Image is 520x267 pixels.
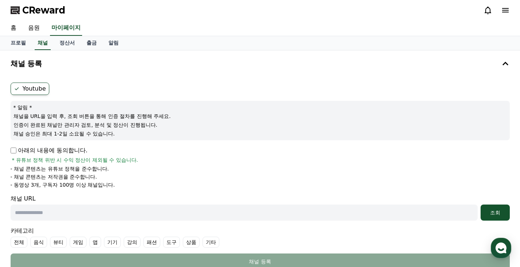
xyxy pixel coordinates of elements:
[5,20,22,36] a: 홈
[50,20,82,36] a: 마이페이지
[25,258,495,265] div: 채널 등록
[14,112,507,120] p: 채널을 URL을 입력 후, 조회 버튼을 통해 인증 절차를 진행해 주세요.
[11,237,27,248] label: 전체
[163,237,180,248] label: 도구
[14,121,507,129] p: 인증이 완료된 채널만 관리자 검토, 분석 및 정산이 진행됩니다.
[481,205,510,221] button: 조회
[11,181,115,188] p: - 동영상 3개, 구독자 100명 이상 채널입니다.
[89,237,101,248] label: 앱
[11,194,510,221] div: 채널 URL
[11,173,97,180] p: - 채널 콘텐츠는 저작권을 준수합니다.
[11,165,109,172] p: - 채널 콘텐츠는 유튜브 정책을 준수합니다.
[104,237,121,248] label: 기기
[11,83,49,95] label: Youtube
[14,130,507,137] p: 채널 승인은 최대 1-2일 소요될 수 있습니다.
[54,36,81,50] a: 정산서
[183,237,200,248] label: 상품
[203,237,219,248] label: 기타
[11,146,88,155] p: 아래의 내용에 동의합니다.
[12,156,138,164] span: * 유튜브 정책 위반 시 수익 정산이 제외될 수 있습니다.
[35,36,51,50] a: 채널
[5,36,32,50] a: 프로필
[30,237,47,248] label: 음식
[484,209,507,216] div: 조회
[11,4,65,16] a: CReward
[11,226,510,248] div: 카테고리
[50,237,67,248] label: 뷰티
[22,20,46,36] a: 음원
[22,4,65,16] span: CReward
[8,53,513,74] button: 채널 등록
[11,60,42,68] h4: 채널 등록
[70,237,86,248] label: 게임
[143,237,160,248] label: 패션
[81,36,103,50] a: 출금
[103,36,124,50] a: 알림
[124,237,140,248] label: 강의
